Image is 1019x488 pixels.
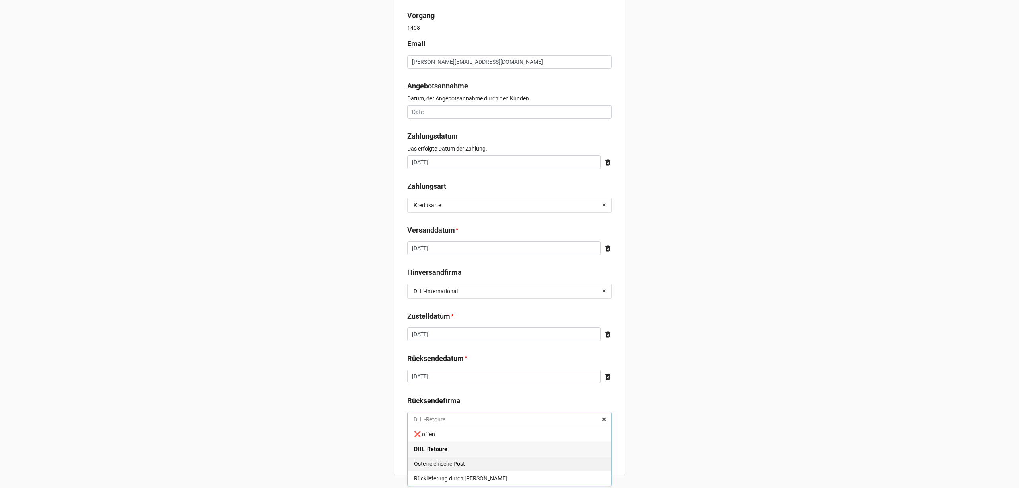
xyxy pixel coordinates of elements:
p: Das erfolgte Datum der Zahlung. [407,145,612,153]
label: Versanddatum [407,225,455,236]
div: Kreditkarte [414,202,441,208]
span: Österreichische Post [414,461,465,467]
p: 1408 [407,24,612,32]
label: Rücksendedatum [407,353,464,364]
label: Hinversandfirma [407,267,462,278]
input: Date [407,370,601,383]
div: DHL-International [414,288,458,294]
b: Vorgang [407,11,435,20]
input: Date [407,105,612,119]
label: Zustelldatum [407,311,450,322]
label: Zahlungsdatum [407,131,458,142]
label: Rücksendefirma [407,395,461,406]
input: Date [407,327,601,341]
span: ❌ offen [414,431,435,437]
label: Email [407,38,426,49]
input: Date [407,241,601,255]
label: Zahlungsart [407,181,446,192]
label: Angebotsannahme [407,80,468,92]
input: Date [407,155,601,169]
span: DHL-Retoure [414,446,447,452]
p: Datum, der Angebotsannahme durch den Kunden. [407,94,612,102]
span: Rücklieferung durch [PERSON_NAME] [414,475,507,482]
